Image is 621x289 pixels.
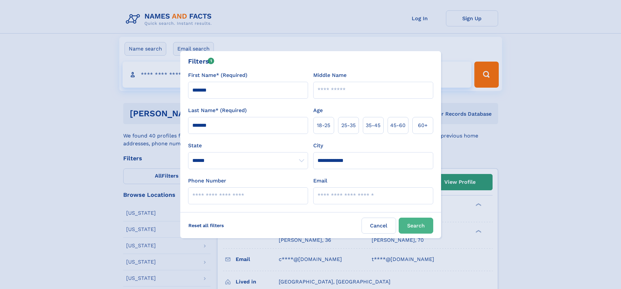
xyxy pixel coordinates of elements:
[188,107,247,114] label: Last Name* (Required)
[188,71,247,79] label: First Name* (Required)
[317,122,330,129] span: 18‑25
[313,142,323,150] label: City
[188,177,226,185] label: Phone Number
[313,177,327,185] label: Email
[366,122,380,129] span: 35‑45
[188,142,308,150] label: State
[341,122,356,129] span: 25‑35
[418,122,428,129] span: 60+
[313,71,347,79] label: Middle Name
[184,218,228,233] label: Reset all filters
[399,218,433,234] button: Search
[188,56,214,66] div: Filters
[362,218,396,234] label: Cancel
[313,107,323,114] label: Age
[390,122,406,129] span: 45‑60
